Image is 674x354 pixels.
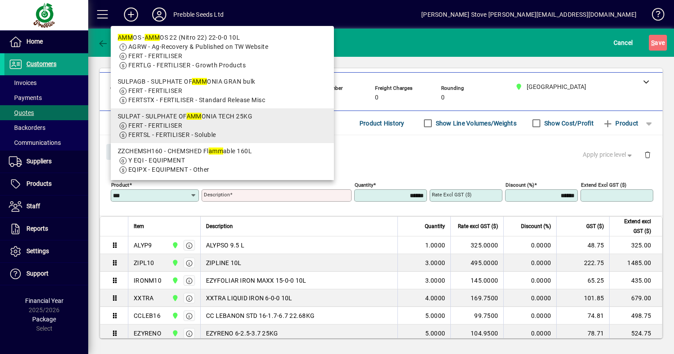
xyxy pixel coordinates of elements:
div: ZZCHEMSH160 - CHEMSHED Fl able 160L [118,147,327,156]
span: 0 [441,94,445,101]
span: 5.0000 [425,311,446,320]
td: 0.0000 [503,289,556,307]
span: Communications [9,139,61,146]
span: GST ($) [586,221,604,231]
a: Reports [4,218,88,240]
span: Apply price level [583,150,634,159]
td: 65.25 [556,272,609,289]
td: 101.85 [556,289,609,307]
span: CHRISTCHURCH [169,293,180,303]
span: FERTSL - FERTILISER - Soluble [128,131,216,138]
span: CHRISTCHURCH [169,328,180,338]
div: SULPAGB - SULPHATE OF ONIA GRAN bulk [118,77,327,86]
span: Home [26,38,43,45]
button: Profile [145,7,173,22]
span: CHRISTCHURCH [169,258,180,268]
div: EZYRENO [134,329,161,338]
td: 679.00 [609,289,662,307]
app-page-header-button: Back [88,35,137,51]
span: FERT - FERTILISER [128,52,182,59]
em: AMM [192,78,207,85]
button: Apply price level [579,147,637,163]
span: Support [26,270,49,277]
app-page-header-button: Delete [637,151,658,159]
td: 74.81 [556,307,609,324]
button: Delete [637,144,658,165]
span: Y EQI - EQUIPMENT [128,157,185,164]
mat-label: Quantity [355,182,373,188]
label: Show Cost/Profit [543,119,594,128]
a: Home [4,31,88,53]
div: 495.0000 [456,258,498,267]
div: Product [100,135,663,167]
span: Suppliers [26,158,52,165]
span: FERT - FERTILISER [128,87,182,94]
span: 3.0000 [425,276,446,285]
span: Package [32,316,56,323]
span: Discount (%) [521,221,551,231]
span: EQIPX - EQUIPMENT - Other [128,166,210,173]
mat-label: Discount (%) [505,182,534,188]
td: 0.0000 [503,307,556,324]
em: AMM [118,34,133,41]
div: IRONM10 [134,276,161,285]
span: Customers [26,60,56,67]
span: 3.0000 [425,258,446,267]
span: 4.0000 [425,294,446,302]
span: XXTRA LIQUID IRON 6-0-0 10L [206,294,292,302]
a: Knowledge Base [645,2,663,30]
a: Backorders [4,120,88,135]
mat-option: SULPAGB - SULPHATE OF AMMONIA GRAN bulk [111,74,334,108]
a: Products [4,173,88,195]
span: AGRW - Ag-Recovery & Published on TW Website [128,43,268,50]
div: 169.7500 [456,294,498,302]
td: 78.71 [556,324,609,342]
mat-option: AMMOS - AMMOS 22 (Nitro 22) 22-0-0 10L [111,29,334,74]
span: Backorders [9,124,45,131]
span: Product History [359,116,404,130]
td: 498.75 [609,307,662,324]
mat-option: SULPAG20 - SULPHATE OF AMMONIA GRAN 20-0-0 20Kg [111,178,334,213]
mat-option: SULPAT - SULPHATE OF AMMONIA TECH 25KG [111,108,334,143]
button: Add [117,7,145,22]
button: Back [95,35,129,51]
div: ZIPL10 [134,258,154,267]
span: ave [651,36,665,50]
span: Rate excl GST ($) [458,221,498,231]
div: 145.0000 [456,276,498,285]
button: Save [649,35,667,51]
div: 104.9500 [456,329,498,338]
span: CC LEBANON STD 16-1.7-6.7 22.68KG [206,311,315,320]
span: Payments [9,94,42,101]
td: 435.00 [609,272,662,289]
span: Quantity [425,221,445,231]
em: AMM [145,34,160,41]
span: Back [97,39,127,46]
span: 0 [375,94,378,101]
span: Quotes [9,109,34,116]
a: Communications [4,135,88,150]
td: 0.0000 [503,324,556,342]
em: AMM [187,113,202,120]
td: 48.75 [556,236,609,254]
span: Item [134,221,144,231]
td: 0.0000 [503,236,556,254]
span: 5.0000 [425,329,446,338]
mat-label: Description [204,192,230,198]
span: EZYFOLIAR IRON MAXX 15-0-0 10L [206,276,307,285]
td: 0.0000 [503,272,556,289]
span: ZIPLINE 10L [206,258,242,267]
a: Quotes [4,105,88,120]
div: 325.0000 [456,241,498,250]
span: CHRISTCHURCH [169,276,180,285]
a: Settings [4,240,88,262]
td: 325.00 [609,236,662,254]
div: SULPAT - SULPHATE OF ONIA TECH 25KG [118,112,327,121]
div: XXTRA [134,294,154,302]
td: 1485.00 [609,254,662,272]
span: FERTSTX - FERTILISER - Standard Release Misc [128,96,265,103]
span: Close [110,145,133,159]
div: 99.7500 [456,311,498,320]
em: amm [209,147,223,155]
div: [PERSON_NAME] Stove [PERSON_NAME][EMAIL_ADDRESS][DOMAIN_NAME] [421,7,637,22]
